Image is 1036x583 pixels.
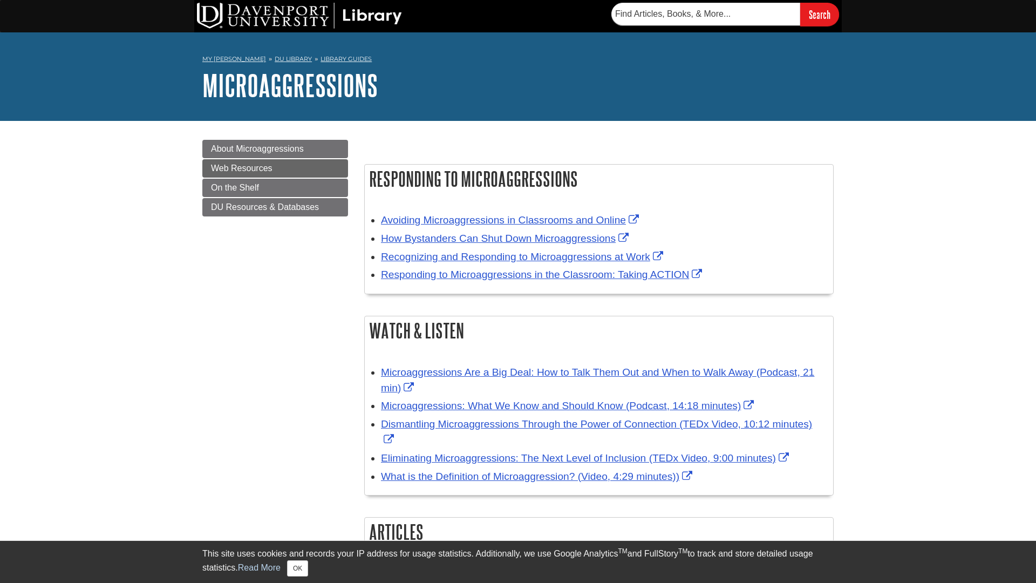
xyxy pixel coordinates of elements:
[381,418,812,445] a: Link opens in new window
[611,3,839,26] form: Searches DU Library's articles, books, and more
[611,3,800,25] input: Find Articles, Books, & More...
[381,452,792,464] a: Link opens in new window
[321,55,372,63] a: Library Guides
[287,560,308,577] button: Close
[211,202,319,212] span: DU Resources & Databases
[381,400,756,411] a: Link opens in new window
[365,165,833,193] h2: Responding to Microaggressions
[381,269,705,280] a: Link opens in new window
[275,55,312,63] a: DU Library
[618,547,627,555] sup: TM
[800,3,839,26] input: Search
[211,164,272,173] span: Web Resources
[238,563,281,572] a: Read More
[678,547,687,555] sup: TM
[211,144,304,153] span: About Microaggressions
[202,547,834,577] div: This site uses cookies and records your IP address for usage statistics. Additionally, we use Goo...
[202,69,834,101] h1: Microaggressions
[381,233,631,244] a: Link opens in new window
[381,367,814,394] a: Link opens in new window
[365,518,833,546] h2: Articles
[202,179,348,197] a: On the Shelf
[381,214,642,226] a: Link opens in new window
[211,183,259,192] span: On the Shelf
[202,140,348,216] div: Guide Pages
[365,316,833,345] h2: Watch & Listen
[202,198,348,216] a: DU Resources & Databases
[202,159,348,178] a: Web Resources
[381,471,695,482] a: Link opens in new window
[202,55,266,64] a: My [PERSON_NAME]
[202,140,348,158] a: About Microaggressions
[202,52,834,69] nav: breadcrumb
[197,3,402,29] img: DU Library
[381,251,666,262] a: Link opens in new window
